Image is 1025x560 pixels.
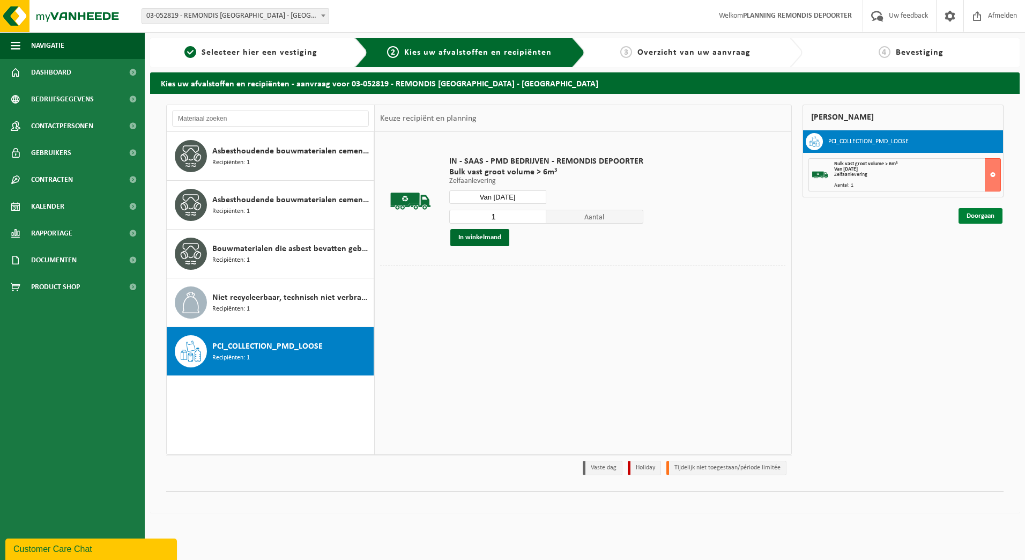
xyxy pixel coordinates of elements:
button: Asbesthoudende bouwmaterialen cementgebonden (hechtgebonden) Recipiënten: 1 [167,132,374,181]
div: Keuze recipiënt en planning [375,105,482,132]
span: Contracten [31,166,73,193]
span: Recipiënten: 1 [212,207,250,217]
span: Bouwmaterialen die asbest bevatten gebonden aan cement, bitumen, kunststof of lijm (hechtgebonden... [212,242,371,255]
span: Bulk vast groot volume > 6m³ [449,167,643,178]
span: 03-052819 - REMONDIS WEST-VLAANDEREN - OOSTENDE [142,8,329,24]
span: Kalender [31,193,64,220]
button: Niet recycleerbaar, technisch niet verbrandbaar afval (brandbaar) Recipiënten: 1 [167,278,374,327]
span: 03-052819 - REMONDIS WEST-VLAANDEREN - OOSTENDE [142,9,329,24]
h2: Kies uw afvalstoffen en recipiënten - aanvraag voor 03-052819 - REMONDIS [GEOGRAPHIC_DATA] - [GEO... [150,72,1020,93]
span: Bulk vast groot volume > 6m³ [834,161,897,167]
span: Documenten [31,247,77,274]
span: Contactpersonen [31,113,93,139]
h3: PCI_COLLECTION_PMD_LOOSE [828,133,909,150]
span: IN - SAAS - PMD BEDRIJVEN - REMONDIS DEPOORTER [449,156,643,167]
span: 3 [620,46,632,58]
span: Dashboard [31,59,71,86]
span: Bedrijfsgegevens [31,86,94,113]
span: PCI_COLLECTION_PMD_LOOSE [212,340,323,353]
span: Asbesthoudende bouwmaterialen cementgebonden met isolatie(hechtgebonden) [212,194,371,207]
div: Zelfaanlevering [834,172,1001,178]
span: Gebruikers [31,139,71,166]
span: Recipiënten: 1 [212,353,250,363]
strong: PLANNING REMONDIS DEPOORTER [743,12,852,20]
input: Materiaal zoeken [172,110,369,127]
iframe: chat widget [5,536,179,560]
a: Doorgaan [959,208,1002,224]
input: Selecteer datum [449,190,546,204]
span: Aantal [546,210,643,224]
div: Aantal: 1 [834,183,1001,188]
span: Selecteer hier een vestiging [202,48,317,57]
li: Tijdelijk niet toegestaan/période limitée [666,461,786,475]
li: Vaste dag [583,461,622,475]
button: In winkelmand [450,229,509,246]
span: 2 [387,46,399,58]
span: Asbesthoudende bouwmaterialen cementgebonden (hechtgebonden) [212,145,371,158]
span: Recipiënten: 1 [212,255,250,266]
span: Kies uw afvalstoffen en recipiënten [404,48,552,57]
span: Product Shop [31,274,80,300]
span: Overzicht van uw aanvraag [637,48,751,57]
span: Recipiënten: 1 [212,304,250,314]
span: 4 [879,46,890,58]
span: Bevestiging [896,48,944,57]
p: Zelfaanlevering [449,178,643,185]
div: [PERSON_NAME] [803,105,1004,130]
span: Niet recycleerbaar, technisch niet verbrandbaar afval (brandbaar) [212,291,371,304]
li: Holiday [628,461,661,475]
button: Bouwmaterialen die asbest bevatten gebonden aan cement, bitumen, kunststof of lijm (hechtgebonden... [167,230,374,278]
button: Asbesthoudende bouwmaterialen cementgebonden met isolatie(hechtgebonden) Recipiënten: 1 [167,181,374,230]
a: 1Selecteer hier een vestiging [155,46,346,59]
span: 1 [184,46,196,58]
span: Rapportage [31,220,72,247]
span: Recipiënten: 1 [212,158,250,168]
button: PCI_COLLECTION_PMD_LOOSE Recipiënten: 1 [167,327,374,375]
strong: Van [DATE] [834,166,858,172]
span: Navigatie [31,32,64,59]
